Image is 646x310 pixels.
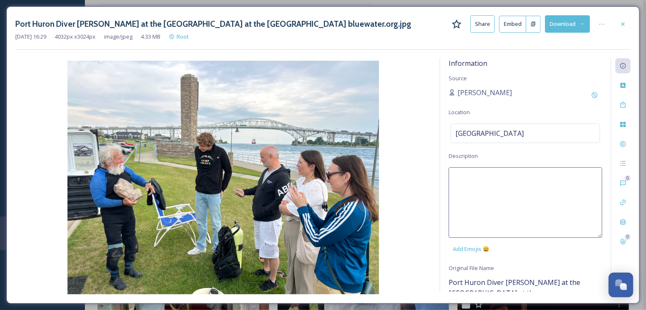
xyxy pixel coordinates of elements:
[545,15,590,33] button: Download
[15,33,46,41] span: [DATE] 16:29
[15,61,431,294] img: Port%20Huron%20Diver%20Tim%20Brown%20at%20the%20St.%20Clair%20River%20at%20the%20Blue%20Water%20B...
[458,87,512,98] span: [PERSON_NAME]
[55,33,95,41] span: 4032 px x 3024 px
[455,128,524,138] span: [GEOGRAPHIC_DATA]
[609,273,633,297] button: Open Chat
[449,108,470,116] span: Location
[449,278,580,308] span: Port Huron Diver [PERSON_NAME] at the [GEOGRAPHIC_DATA] at the [GEOGRAPHIC_DATA] bluewater.org.jpg
[499,16,526,33] button: Embed
[15,18,411,30] h3: Port Huron Diver [PERSON_NAME] at the [GEOGRAPHIC_DATA] at the [GEOGRAPHIC_DATA] bluewater.org.jpg
[449,152,478,160] span: Description
[625,175,631,181] div: 0
[449,74,467,82] span: Source
[449,59,487,68] span: Information
[177,33,189,40] span: Root
[104,33,132,41] span: image/jpeg
[470,15,495,33] button: Share
[625,234,631,240] div: 0
[141,33,160,41] span: 4.33 MB
[449,264,494,272] span: Original File Name
[453,245,489,253] span: Add Emojis 😄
